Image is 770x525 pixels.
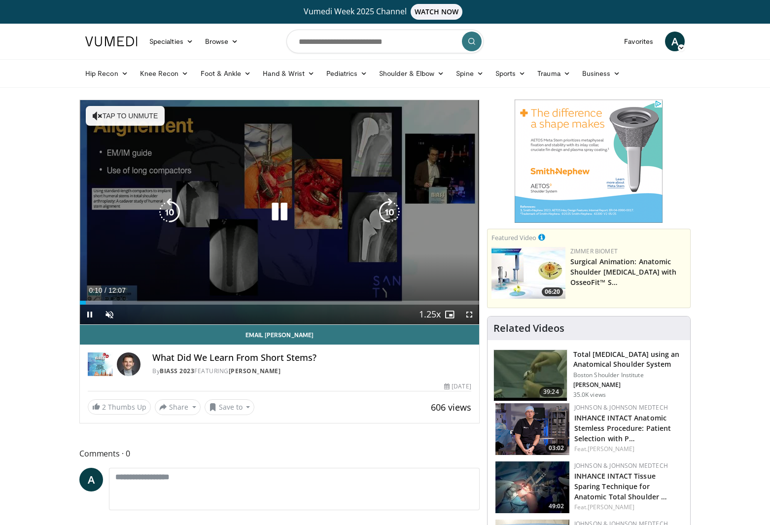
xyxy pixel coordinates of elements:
span: 12:07 [108,286,126,294]
a: 49:02 [495,461,569,513]
button: Share [155,399,201,415]
button: Fullscreen [459,305,479,324]
a: Zimmer Biomet [570,247,618,255]
span: Comments 0 [79,447,480,460]
p: [PERSON_NAME] [573,381,684,389]
span: 49:02 [546,502,567,511]
div: Progress Bar [80,301,479,305]
span: 03:02 [546,444,567,453]
a: Trauma [531,64,576,83]
input: Search topics, interventions [286,30,484,53]
a: 06:20 [491,247,565,299]
a: 03:02 [495,403,569,455]
p: Boston Shoulder Institute [573,371,684,379]
a: Johnson & Johnson MedTech [574,461,668,470]
span: 606 views [431,401,471,413]
span: 2 [102,402,106,412]
button: Unmute [100,305,119,324]
h3: Total [MEDICAL_DATA] using an Anatomical Shoulder System [573,350,684,369]
a: A [79,468,103,491]
a: [PERSON_NAME] [588,503,634,511]
a: Knee Recon [134,64,195,83]
a: Pediatrics [320,64,373,83]
span: / [105,286,106,294]
a: Shoulder & Elbow [373,64,450,83]
span: WATCH NOW [411,4,463,20]
img: 84e7f812-2061-4fff-86f6-cdff29f66ef4.150x105_q85_crop-smart_upscale.jpg [491,247,565,299]
span: 39:24 [539,387,563,397]
h4: Related Videos [493,322,564,334]
div: [DATE] [444,382,471,391]
img: 38824_0000_3.png.150x105_q85_crop-smart_upscale.jpg [494,350,567,401]
a: Johnson & Johnson MedTech [574,403,668,412]
h4: What Did We Learn From Short Stems? [152,352,471,363]
a: Hand & Wrist [257,64,320,83]
a: Favorites [618,32,659,51]
a: Email [PERSON_NAME] [80,325,479,345]
video-js: Video Player [80,100,479,325]
button: Enable picture-in-picture mode [440,305,459,324]
img: BIASS 2023 [88,352,113,376]
a: BIASS 2023 [160,367,194,375]
button: Save to [205,399,255,415]
div: Feat. [574,503,682,512]
iframe: Advertisement [515,100,663,223]
a: Spine [450,64,489,83]
a: Sports [490,64,532,83]
span: 06:20 [542,287,563,296]
span: 0:10 [89,286,102,294]
a: 39:24 Total [MEDICAL_DATA] using an Anatomical Shoulder System Boston Shoulder Institute [PERSON_... [493,350,684,402]
button: Tap to unmute [86,106,165,126]
a: 2 Thumbs Up [88,399,151,415]
button: Pause [80,305,100,324]
a: Business [576,64,627,83]
img: Avatar [117,352,140,376]
img: VuMedi Logo [85,36,138,46]
a: Browse [199,32,245,51]
small: Featured Video [491,233,536,242]
img: be772085-eebf-4ea1-ae5e-6ff3058a57ae.150x105_q85_crop-smart_upscale.jpg [495,461,569,513]
a: Specialties [143,32,199,51]
div: By FEATURING [152,367,471,376]
a: A [665,32,685,51]
a: Vumedi Week 2025 ChannelWATCH NOW [87,4,683,20]
a: Hip Recon [79,64,134,83]
a: INHANCE INTACT Tissue Sparing Technique for Anatomic Total Shoulder … [574,471,667,501]
a: Surgical Animation: Anatomic Shoulder [MEDICAL_DATA] with OsseoFit™ S… [570,257,677,287]
a: INHANCE INTACT Anatomic Stemless Procedure: Patient Selection with P… [574,413,671,443]
a: [PERSON_NAME] [588,445,634,453]
img: 8c9576da-f4c2-4ad1-9140-eee6262daa56.png.150x105_q85_crop-smart_upscale.png [495,403,569,455]
a: [PERSON_NAME] [229,367,281,375]
a: Foot & Ankle [195,64,257,83]
p: 35.0K views [573,391,606,399]
div: Feat. [574,445,682,454]
button: Playback Rate [420,305,440,324]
